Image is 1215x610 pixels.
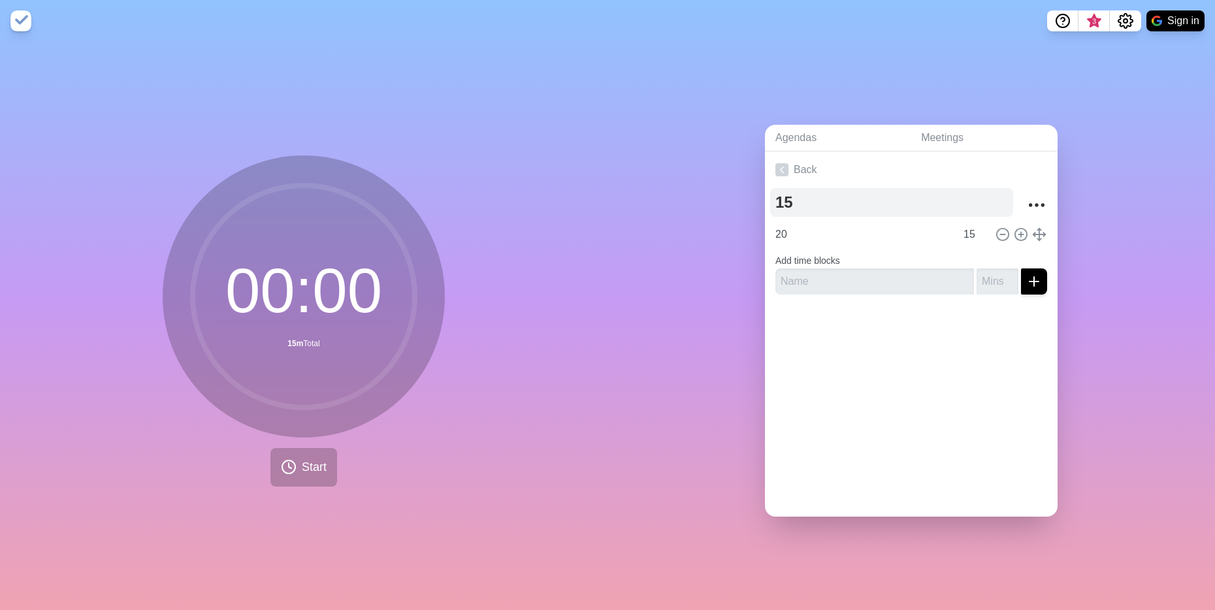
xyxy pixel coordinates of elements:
[765,125,911,152] a: Agendas
[775,268,974,295] input: Name
[775,255,840,266] label: Add time blocks
[765,152,1058,188] a: Back
[270,448,337,487] button: Start
[1078,10,1110,31] button: What’s new
[958,221,990,248] input: Mins
[10,10,31,31] img: timeblocks logo
[1152,16,1162,26] img: google logo
[1089,16,1099,27] span: 3
[1047,10,1078,31] button: Help
[1146,10,1205,31] button: Sign in
[1024,192,1050,218] button: More
[977,268,1018,295] input: Mins
[770,221,956,248] input: Name
[302,458,327,476] span: Start
[911,125,1058,152] a: Meetings
[1110,10,1141,31] button: Settings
